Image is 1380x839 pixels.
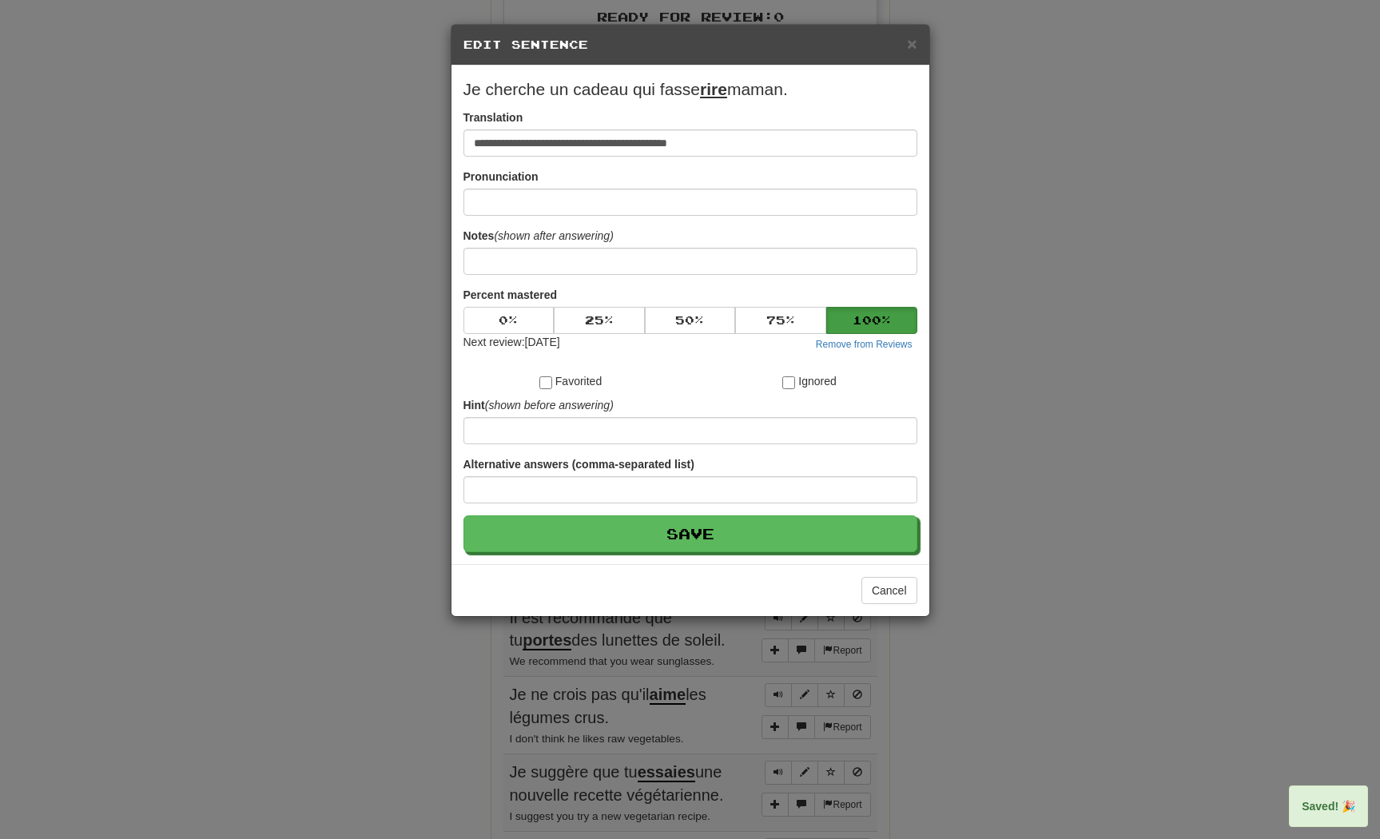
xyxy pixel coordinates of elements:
[735,307,826,334] button: 75%
[539,373,602,389] label: Favorited
[554,307,645,334] button: 25%
[539,376,552,389] input: Favorited
[700,80,727,98] u: rire
[645,307,736,334] button: 50%
[907,35,917,52] button: Close
[463,334,560,353] div: Next review: [DATE]
[463,228,614,244] label: Notes
[463,169,539,185] label: Pronunciation
[463,307,555,334] button: 0%
[463,515,917,552] button: Save
[463,397,614,413] label: Hint
[463,307,917,334] div: Percent mastered
[1289,785,1368,827] div: Saved! 🎉
[782,376,795,389] input: Ignored
[463,287,558,303] label: Percent mastered
[463,37,917,53] h5: Edit Sentence
[782,373,836,389] label: Ignored
[463,109,523,125] label: Translation
[861,577,917,604] button: Cancel
[463,456,694,472] label: Alternative answers (comma-separated list)
[907,34,917,53] span: ×
[811,336,917,353] button: Remove from Reviews
[485,399,614,412] em: (shown before answering)
[494,229,613,242] em: (shown after answering)
[826,307,917,334] button: 100%
[463,78,917,101] p: Je cherche un cadeau qui fasse maman.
